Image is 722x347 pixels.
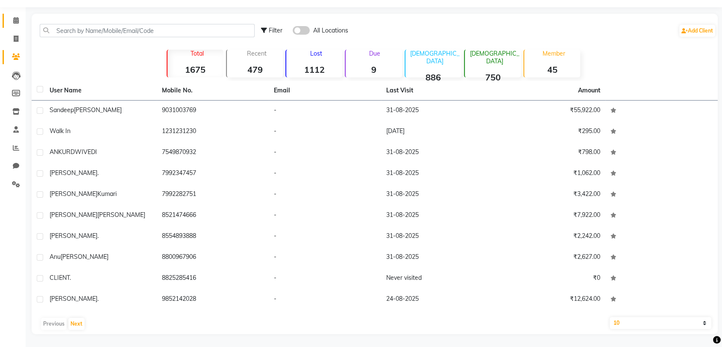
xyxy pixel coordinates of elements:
[381,205,493,226] td: 31-08-2025
[269,205,381,226] td: -
[346,64,402,75] strong: 9
[269,27,282,34] span: Filter
[269,142,381,163] td: -
[405,72,461,83] strong: 886
[157,289,269,310] td: 9852142028
[97,190,117,198] span: kumari
[50,232,97,240] span: [PERSON_NAME]
[70,148,97,156] span: DWIVEDI
[381,163,493,184] td: 31-08-2025
[381,247,493,268] td: 31-08-2025
[269,289,381,310] td: -
[493,205,606,226] td: ₹7,922.00
[269,122,381,142] td: -
[524,64,580,75] strong: 45
[493,184,606,205] td: ₹3,422.00
[381,81,493,101] th: Last Visit
[269,81,381,101] th: Email
[157,122,269,142] td: 1231231230
[381,268,493,289] td: Never visited
[50,274,70,282] span: CLIENT
[50,169,97,177] span: [PERSON_NAME]
[573,81,605,100] th: Amount
[157,142,269,163] td: 7549870932
[97,232,99,240] span: .
[381,142,493,163] td: 31-08-2025
[157,205,269,226] td: 8521474666
[679,25,715,37] a: Add Client
[40,24,255,37] input: Search by Name/Mobile/Email/Code
[44,81,157,101] th: User Name
[381,226,493,247] td: 31-08-2025
[157,226,269,247] td: 8554893888
[381,101,493,122] td: 31-08-2025
[269,226,381,247] td: -
[97,211,145,219] span: [PERSON_NAME]
[269,184,381,205] td: -
[74,106,122,114] span: [PERSON_NAME]
[465,72,521,83] strong: 750
[493,122,606,142] td: ₹295.00
[528,50,580,57] p: Member
[409,50,461,65] p: [DEMOGRAPHIC_DATA]
[50,190,97,198] span: [PERSON_NAME]
[493,142,606,163] td: ₹798.00
[493,101,606,122] td: ₹55,922.00
[50,295,97,303] span: [PERSON_NAME]
[157,163,269,184] td: 7992347457
[61,253,109,261] span: [PERSON_NAME]
[171,50,223,57] p: Total
[97,295,99,303] span: .
[286,64,342,75] strong: 1112
[157,101,269,122] td: 9031003769
[50,211,97,219] span: [PERSON_NAME]
[493,226,606,247] td: ₹2,242.00
[227,64,283,75] strong: 479
[97,169,99,177] span: .
[290,50,342,57] p: Lost
[269,268,381,289] td: -
[50,253,61,261] span: Anu
[493,268,606,289] td: ₹0
[269,247,381,268] td: -
[381,289,493,310] td: 24-08-2025
[157,268,269,289] td: 8825285416
[269,163,381,184] td: -
[157,247,269,268] td: 8800967906
[50,106,74,114] span: Sandeep
[313,26,348,35] span: All Locations
[70,274,71,282] span: .
[493,289,606,310] td: ₹12,624.00
[493,163,606,184] td: ₹1,062.00
[157,184,269,205] td: 7992282751
[381,122,493,142] td: [DATE]
[157,81,269,101] th: Mobile No.
[50,148,70,156] span: ANKUR
[269,101,381,122] td: -
[167,64,223,75] strong: 1675
[230,50,283,57] p: Recent
[468,50,521,65] p: [DEMOGRAPHIC_DATA]
[347,50,402,57] p: Due
[381,184,493,205] td: 31-08-2025
[68,318,85,330] button: Next
[50,127,70,135] span: walk in
[493,247,606,268] td: ₹2,627.00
